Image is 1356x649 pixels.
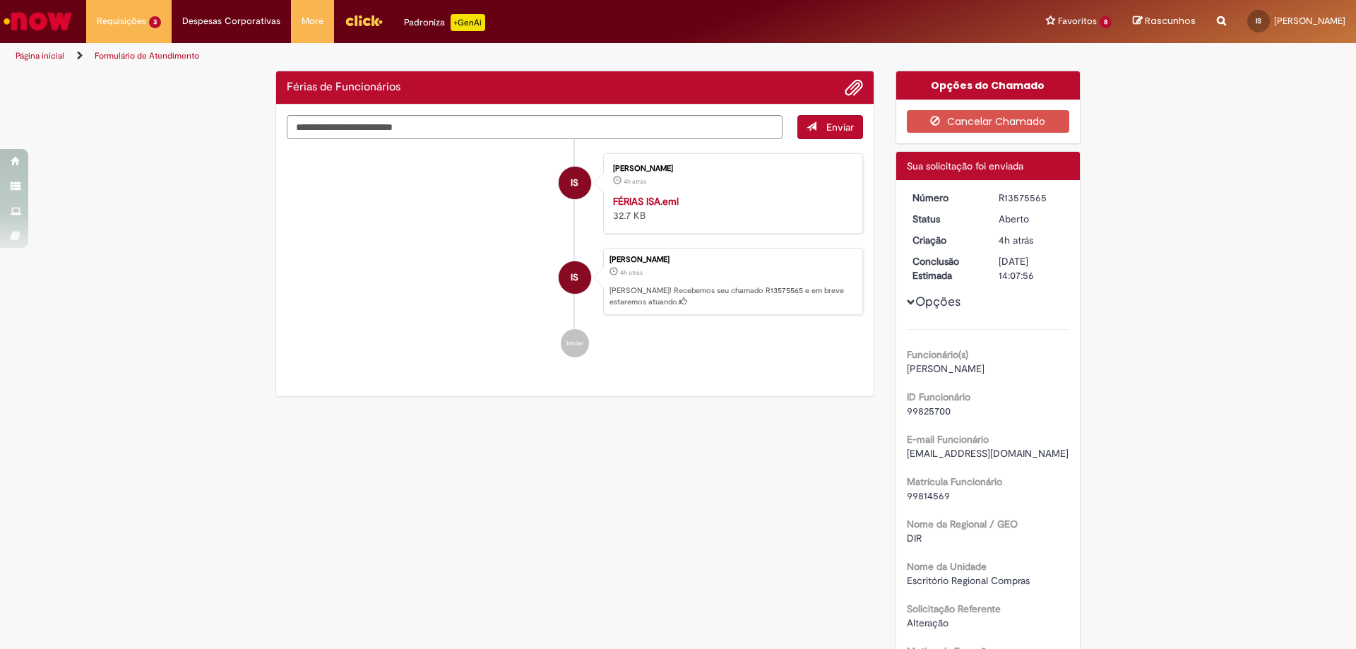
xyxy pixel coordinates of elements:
div: R13575565 [999,191,1064,205]
div: [PERSON_NAME] [613,165,848,173]
img: click_logo_yellow_360x200.png [345,10,383,31]
dt: Status [902,212,989,226]
a: FÉRIAS ISA.eml [613,195,679,208]
b: Funcionário(s) [907,348,968,361]
div: Opções do Chamado [896,71,1081,100]
time: 29/09/2025 10:07:52 [620,268,643,277]
span: [EMAIL_ADDRESS][DOMAIN_NAME] [907,447,1069,460]
div: [DATE] 14:07:56 [999,254,1064,282]
div: Isabela Rubim Costa Soares [559,261,591,294]
dt: Número [902,191,989,205]
b: Nome da Regional / GEO [907,518,1018,530]
div: 32.7 KB [613,194,848,222]
button: Adicionar anexos [845,78,863,97]
button: Cancelar Chamado [907,110,1070,133]
span: 4h atrás [620,268,643,277]
span: [PERSON_NAME] [907,362,985,375]
b: ID Funcionário [907,391,970,403]
ul: Trilhas de página [11,43,893,69]
textarea: Digite sua mensagem aqui... [287,115,783,139]
span: IS [571,261,578,294]
span: 4h atrás [999,234,1033,246]
div: 29/09/2025 10:07:52 [999,233,1064,247]
span: Escritório Regional Compras [907,574,1030,587]
a: Página inicial [16,50,64,61]
span: More [302,14,323,28]
b: Matrícula Funcionário [907,475,1002,488]
span: Favoritos [1058,14,1097,28]
span: Alteração [907,617,948,629]
a: Rascunhos [1133,15,1196,28]
span: DIR [907,532,922,544]
ul: Histórico de tíquete [287,139,863,372]
p: [PERSON_NAME]! Recebemos seu chamado R13575565 e em breve estaremos atuando. [609,285,855,307]
b: E-mail Funcionário [907,433,989,446]
b: Nome da Unidade [907,560,987,573]
span: Despesas Corporativas [182,14,280,28]
li: Isabela Rubim Costa Soares [287,248,863,316]
div: Padroniza [404,14,485,31]
b: Solicitação Referente [907,602,1001,615]
span: IS [1256,16,1261,25]
dt: Conclusão Estimada [902,254,989,282]
h2: Férias de Funcionários Histórico de tíquete [287,81,400,94]
span: 99825700 [907,405,951,417]
span: 3 [149,16,161,28]
time: 29/09/2025 10:07:46 [624,177,646,186]
span: [PERSON_NAME] [1274,15,1345,27]
span: Rascunhos [1145,14,1196,28]
dt: Criação [902,233,989,247]
button: Enviar [797,115,863,139]
span: 4h atrás [624,177,646,186]
div: Isabela Rubim Costa Soares [559,167,591,199]
a: Formulário de Atendimento [95,50,199,61]
span: Enviar [826,121,854,133]
span: IS [571,166,578,200]
span: 99814569 [907,489,950,502]
div: [PERSON_NAME] [609,256,855,264]
span: Requisições [97,14,146,28]
p: +GenAi [451,14,485,31]
span: 8 [1100,16,1112,28]
span: Sua solicitação foi enviada [907,160,1023,172]
time: 29/09/2025 10:07:52 [999,234,1033,246]
img: ServiceNow [1,7,74,35]
div: Aberto [999,212,1064,226]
